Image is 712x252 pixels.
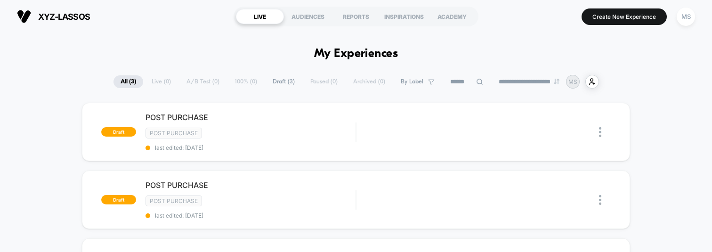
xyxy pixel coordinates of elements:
[146,128,202,138] span: Post Purchase
[236,9,284,24] div: LIVE
[38,12,90,22] span: xyz-lassos
[113,75,143,88] span: All ( 3 )
[146,144,356,151] span: last edited: [DATE]
[14,9,93,24] button: xyz-lassos
[568,78,577,85] p: MS
[332,9,380,24] div: REPORTS
[146,180,356,190] span: POST PURCHASE
[146,195,202,206] span: Post Purchase
[428,9,476,24] div: ACADEMY
[266,75,302,88] span: Draft ( 3 )
[401,78,423,85] span: By Label
[554,79,559,84] img: end
[101,127,136,137] span: draft
[380,9,428,24] div: INSPIRATIONS
[101,195,136,204] span: draft
[284,9,332,24] div: AUDIENCES
[674,7,698,26] button: MS
[17,9,31,24] img: Visually logo
[314,47,398,61] h1: My Experiences
[599,195,601,205] img: close
[146,113,356,122] span: POST PURCHASE
[582,8,667,25] button: Create New Experience
[677,8,695,26] div: MS
[599,127,601,137] img: close
[146,212,356,219] span: last edited: [DATE]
